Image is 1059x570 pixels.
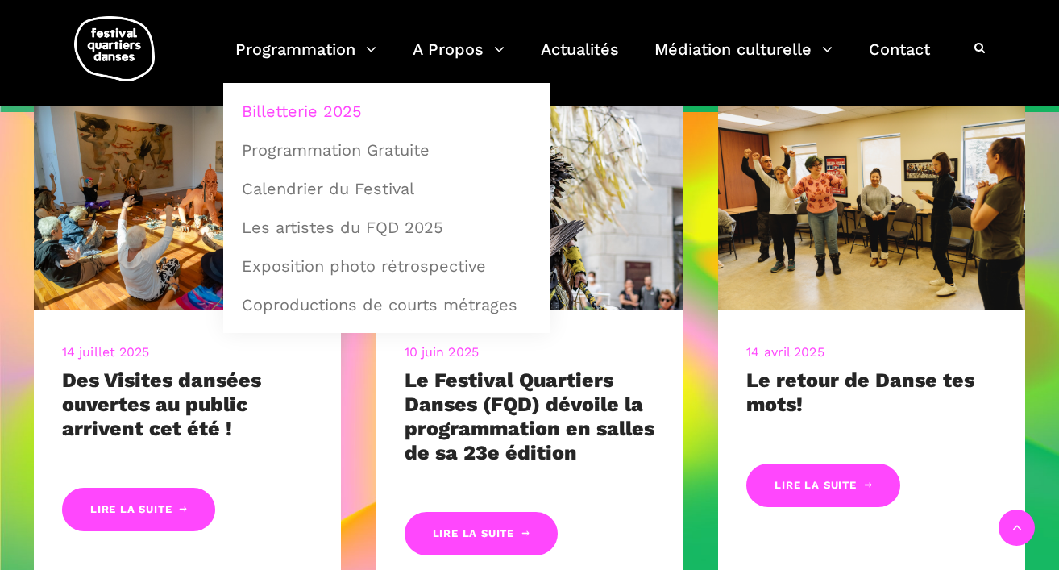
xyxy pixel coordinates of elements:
[232,93,542,130] a: Billetterie 2025
[62,344,150,360] a: 14 juillet 2025
[405,368,654,464] a: Le Festival Quartiers Danses (FQD) dévoile la programmation en salles de sa 23e édition
[34,105,341,310] img: 20240905-9595
[746,368,974,416] a: Le retour de Danse tes mots!
[232,209,542,246] a: Les artistes du FQD 2025
[654,35,833,83] a: Médiation culturelle
[746,464,899,508] a: Lire la suite
[405,344,479,360] a: 10 juin 2025
[232,131,542,169] a: Programmation Gratuite
[746,344,824,360] a: 14 avril 2025
[232,286,542,323] a: Coproductions de courts métrages
[413,35,505,83] a: A Propos
[235,35,376,83] a: Programmation
[62,368,261,440] a: Des Visites dansées ouvertes au public arrivent cet été !
[405,512,558,556] a: Lire la suite
[541,35,619,83] a: Actualités
[74,16,155,81] img: logo-fqd-med
[62,488,215,532] a: Lire la suite
[232,248,542,285] a: Exposition photo rétrospective
[869,35,930,83] a: Contact
[232,170,542,207] a: Calendrier du Festival
[718,105,1025,310] img: CARI, 8 mars 2023-209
